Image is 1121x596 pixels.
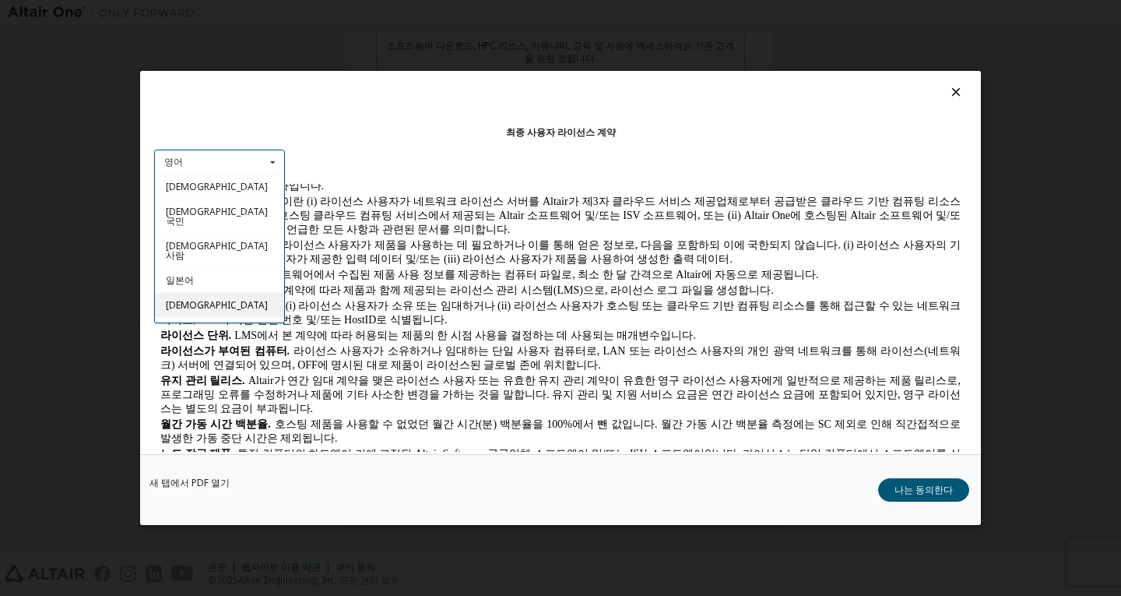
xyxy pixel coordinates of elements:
[6,161,806,187] font: 라이선스 사용자가 소유하거나 임대하는 단일 사용자 컴퓨터로, LAN 또는 라이선스 사용자의 개인 광역 네트워크를 통해 라이선스(네트워크) 서버에 연결되어 있으며, OFF에 명...
[506,125,616,139] font: 최종 사용자 라이선스 계약
[6,235,117,246] font: 월간 가동 시간 백분율.
[164,155,183,168] font: 영어
[166,273,194,287] font: 일본어
[6,116,806,142] font: (i) 라이선스 사용자가 소유 또는 임대하거나 (ii) 라이선스 사용자가 호스팅 또는 클라우드 기반 컴퓨팅 리소스를 통해 접근할 수 있는 네트워크 서버로, OFF의 머신 일련...
[6,146,77,157] font: 라이선스 단위.
[6,191,806,231] font: Altair가 연간 임대 계약을 맺은 라이선스 사용자 또는 유효한 유지 관리 계약이 유효한 영구 라이선스 사용자에게 일반적으로 제공하는 제품 릴리스로, 프로그래밍 오류를 수정...
[878,478,969,502] button: 나는 동의한다
[149,478,230,488] a: 새 탭에서 PDF 열기
[149,476,230,489] font: 새 탭에서 PDF 열기
[6,191,91,203] font: 유지 관리 릴리스.
[105,85,665,97] font: 소프트웨어에서 수집된 제품 사용 정보를 제공하는 컴퓨터 파일로, 최소 한 달 간격으로 Altair에 자동으로 제공됩니다.
[6,161,135,173] font: 라이선스가 부여된 컴퓨터.
[6,85,102,97] font: 라이선스 로그 파일.
[166,298,268,312] font: [DEMOGRAPHIC_DATA]
[6,101,113,112] font: 라이선스 관리 시스템.
[6,264,806,290] font: 특정 컴퓨터의 하드웨어 키에 고정된 Altair Software, 공급업체 소프트웨어 및/또는 ISV 소프트웨어입니다. 라이선스는 단일 컴퓨터에서 소프트웨어를 실행하는 데만 ...
[6,264,80,276] font: 노드 잠금 제품.
[6,116,128,128] font: 라이선스(네트워크) 서버.
[166,206,268,228] font: [DEMOGRAPHIC_DATA] 국민
[6,12,66,23] font: 호스팅 제품.
[166,239,268,262] font: [DEMOGRAPHIC_DATA] 사람
[166,181,268,194] font: [DEMOGRAPHIC_DATA]
[6,12,806,51] font: 호스팅 제품이란 (i) 라이선스 사용자가 네트워크 라이선스 서버를 Altair가 제3자 클라우드 서비스 제공업체로부터 공급받은 클라우드 기반 컴퓨팅 리소스에 호스팅하도록 선택...
[80,146,541,157] font: LMS에서 본 계약에 따라 허용되는 제품의 한 시점 사용을 결정하는 데 사용되는 매개변수입니다.
[894,483,953,496] font: 나는 동의한다
[116,101,620,112] font: 본 계약에 따라 제품과 함께 제공되는 라이선스 관리 시스템(LMS)으로, 라이선스 로그 파일을 생성합니다.
[6,55,806,81] font: 라이선스 사용자가 제품을 사용하는 데 필요하거나 이를 통해 얻은 정보로, 다음을 포함하되 이에 국한되지 않습니다. (i) 라이선스 사용자의 기밀 정보, (ii) 라이선스 사용...
[6,55,124,67] font: 라이선스 사용자 데이터.
[6,235,806,260] font: 호스팅 제품을 사용할 수 없었던 월간 시간(분) 백분율을 100%에서 뺀 값입니다. 월간 가동 시간 백분율 측정에는 SC 제외로 인해 직간접적으로 발생한 가동 중단 시간은 제...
